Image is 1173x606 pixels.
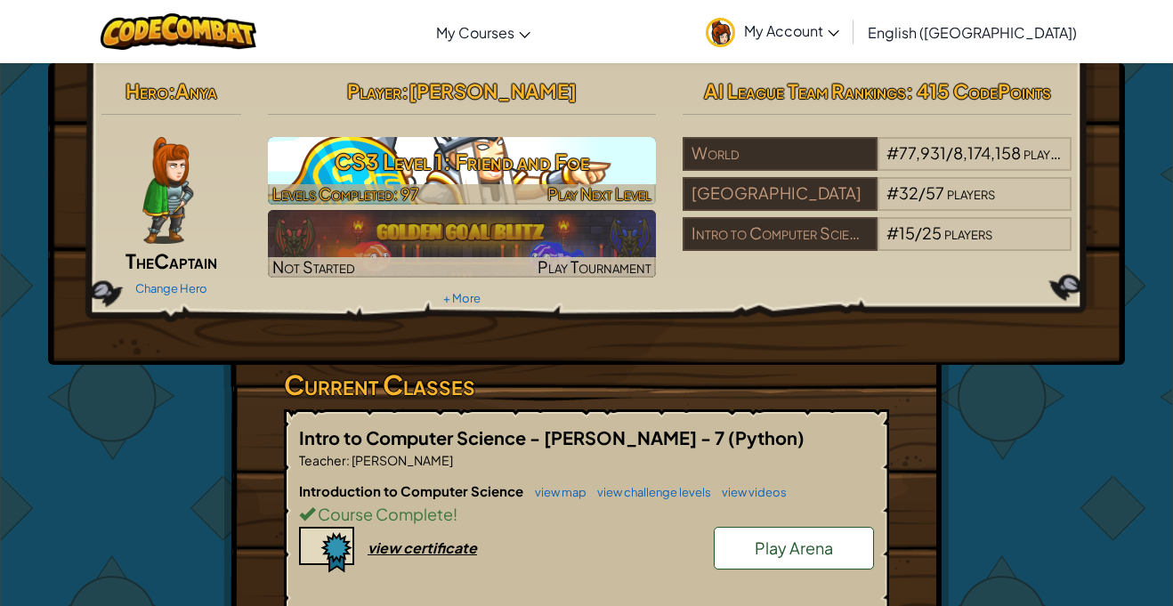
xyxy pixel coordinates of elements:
[683,154,1072,174] a: World#77,931/8,174,158players
[272,256,355,277] span: Not Started
[886,182,899,203] span: #
[926,182,944,203] span: 57
[368,538,477,557] div: view certificate
[683,177,877,211] div: [GEOGRAPHIC_DATA]
[299,527,354,573] img: certificate-icon.png
[142,137,193,244] img: captain-pose.png
[272,183,419,204] span: Levels Completed: 97
[401,78,409,103] span: :
[744,21,839,40] span: My Account
[436,23,514,42] span: My Courses
[1023,142,1072,163] span: players
[268,137,657,205] img: CS3 Level 1: Friend and Foe
[268,210,657,278] img: Golden Goal
[284,365,889,405] h3: Current Classes
[175,78,217,103] span: Anya
[154,248,217,273] span: Captain
[315,504,453,524] span: Course Complete
[299,538,477,557] a: view certificate
[443,291,481,305] a: + More
[299,482,526,499] span: Introduction to Computer Science
[953,142,1021,163] span: 8,174,158
[125,78,168,103] span: Hero
[299,426,728,448] span: Intro to Computer Science - [PERSON_NAME] - 7
[268,141,657,182] h3: CS3 Level 1: Friend and Foe
[868,23,1077,42] span: English ([GEOGRAPHIC_DATA])
[886,142,899,163] span: #
[704,78,906,103] span: AI League Team Rankings
[755,537,833,558] span: Play Arena
[906,78,1051,103] span: : 415 CodePoints
[947,182,995,203] span: players
[350,452,453,468] span: [PERSON_NAME]
[899,222,915,243] span: 15
[427,8,539,56] a: My Courses
[944,222,992,243] span: players
[946,142,953,163] span: /
[268,210,657,278] a: Not StartedPlay Tournament
[915,222,922,243] span: /
[683,234,1072,255] a: Intro to Computer Science - [PERSON_NAME] - 7#15/25players
[886,222,899,243] span: #
[135,281,207,295] a: Change Hero
[697,4,848,60] a: My Account
[538,256,651,277] span: Play Tournament
[706,18,735,47] img: avatar
[101,13,256,50] img: CodeCombat logo
[683,194,1072,214] a: [GEOGRAPHIC_DATA]#32/57players
[728,426,805,448] span: (Python)
[683,137,877,171] div: World
[859,8,1086,56] a: English ([GEOGRAPHIC_DATA])
[922,222,942,243] span: 25
[683,217,877,251] div: Intro to Computer Science - [PERSON_NAME] - 7
[409,78,577,103] span: [PERSON_NAME]
[299,452,346,468] span: Teacher
[713,485,787,499] a: view videos
[268,137,657,205] a: Play Next Level
[526,485,586,499] a: view map
[453,504,457,524] span: !
[899,142,946,163] span: 77,931
[588,485,711,499] a: view challenge levels
[346,452,350,468] span: :
[168,78,175,103] span: :
[125,248,154,273] span: The
[347,78,401,103] span: Player
[899,182,918,203] span: 32
[547,183,651,204] span: Play Next Level
[918,182,926,203] span: /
